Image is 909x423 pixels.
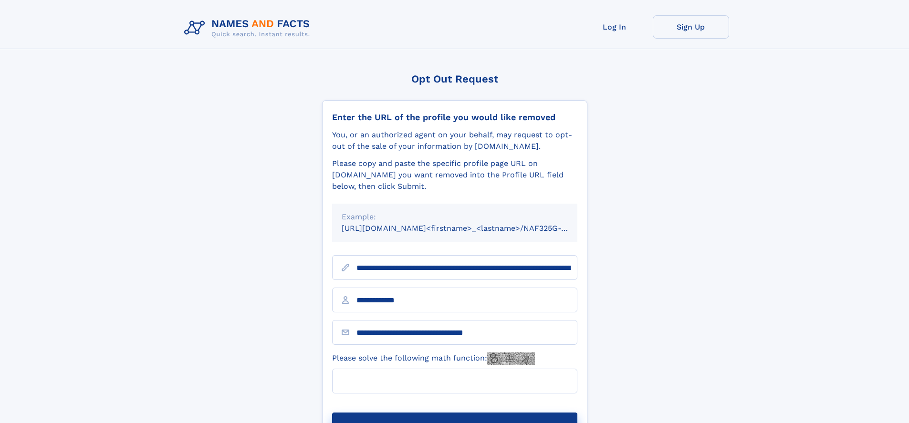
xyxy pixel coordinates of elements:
[342,224,596,233] small: [URL][DOMAIN_NAME]<firstname>_<lastname>/NAF325G-xxxxxxxx
[342,211,568,223] div: Example:
[332,158,577,192] div: Please copy and paste the specific profile page URL on [DOMAIN_NAME] you want removed into the Pr...
[322,73,587,85] div: Opt Out Request
[576,15,653,39] a: Log In
[653,15,729,39] a: Sign Up
[332,129,577,152] div: You, or an authorized agent on your behalf, may request to opt-out of the sale of your informatio...
[332,352,535,365] label: Please solve the following math function:
[180,15,318,41] img: Logo Names and Facts
[332,112,577,123] div: Enter the URL of the profile you would like removed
